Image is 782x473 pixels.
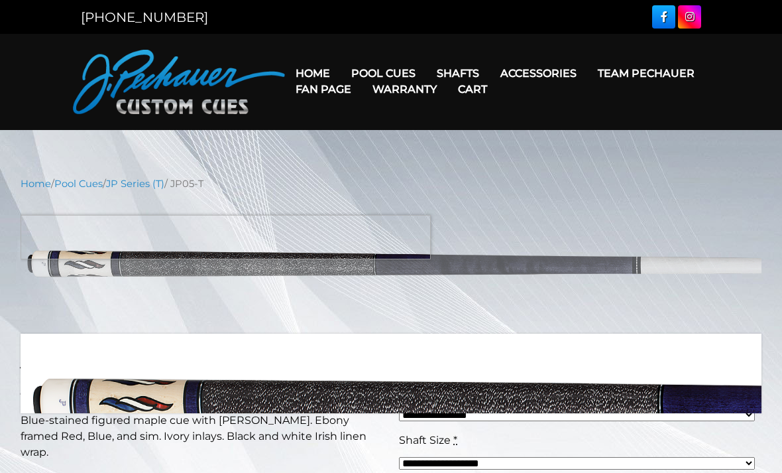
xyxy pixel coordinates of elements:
[21,201,761,324] img: jp05-T.png
[362,72,447,106] a: Warranty
[490,56,587,90] a: Accessories
[106,178,164,190] a: JP Series (T)
[465,385,469,398] abbr: required
[21,178,51,190] a: Home
[285,56,341,90] a: Home
[21,345,236,377] strong: JP05-T Pool Cue
[426,56,490,90] a: Shafts
[447,72,498,106] a: Cart
[399,385,463,398] span: Cue Weight
[341,56,426,90] a: Pool Cues
[285,72,362,106] a: Fan Page
[587,56,705,90] a: Team Pechauer
[399,434,451,446] span: Shaft Size
[73,50,285,114] img: Pechauer Custom Cues
[21,390,323,405] strong: This Pechauer pool cue takes 6-10 weeks to ship.
[81,9,208,25] a: [PHONE_NUMBER]
[21,413,383,460] p: Blue-stained figured maple cue with [PERSON_NAME]. Ebony framed Red, Blue, and sim. Ivory inlays....
[21,176,761,191] nav: Breadcrumb
[399,348,477,371] bdi: 440.00
[453,434,457,446] abbr: required
[399,348,410,371] span: $
[54,178,103,190] a: Pool Cues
